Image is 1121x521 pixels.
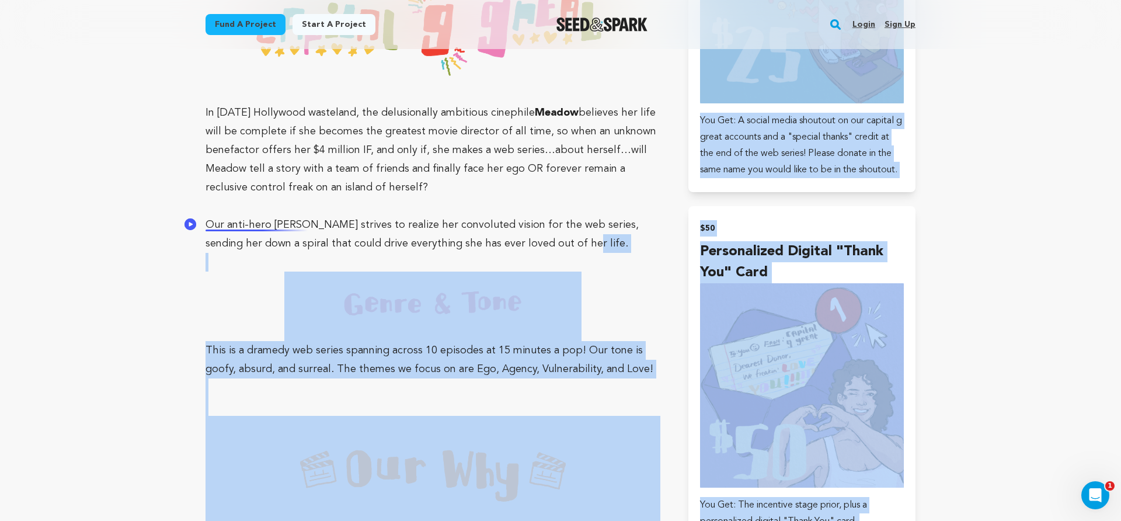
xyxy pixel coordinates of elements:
span: In [DATE] Hollywood wasteland, the delusionally ambitious cinephile [206,107,535,118]
h4: Personalized Digital "Thank You" Card [700,241,904,283]
a: Login [852,15,875,34]
span: This is a dramedy web series spanning across 10 episodes at 15 minutes a pop! Our tone is goofy, ... [206,345,653,374]
img: Seed&Spark Logo Dark Mode [556,18,648,32]
a: Seed&Spark Homepage [556,18,648,32]
a: Start a project [293,14,375,35]
h2: $50 [700,220,904,237]
a: Fund a project [206,14,286,35]
strong: Meadow [535,107,579,118]
span: believes her life will be complete if she becomes the greatest movie director of all time, so whe... [206,107,656,193]
img: 1741237072-Sub_%20GENRE%20&%20TONE.PNG [284,272,582,341]
span: Our anti-hero [PERSON_NAME] strives to realize her convoluted vision for the web series, sending ... [206,220,639,249]
img: incentive [700,283,904,487]
a: Sign up [885,15,915,34]
span: 1 [1105,481,1115,491]
span: You Get: A social media shoutout on our capital g great accounts and a "special thanks" credit at... [700,116,902,175]
iframe: Intercom live chat [1081,481,1109,509]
